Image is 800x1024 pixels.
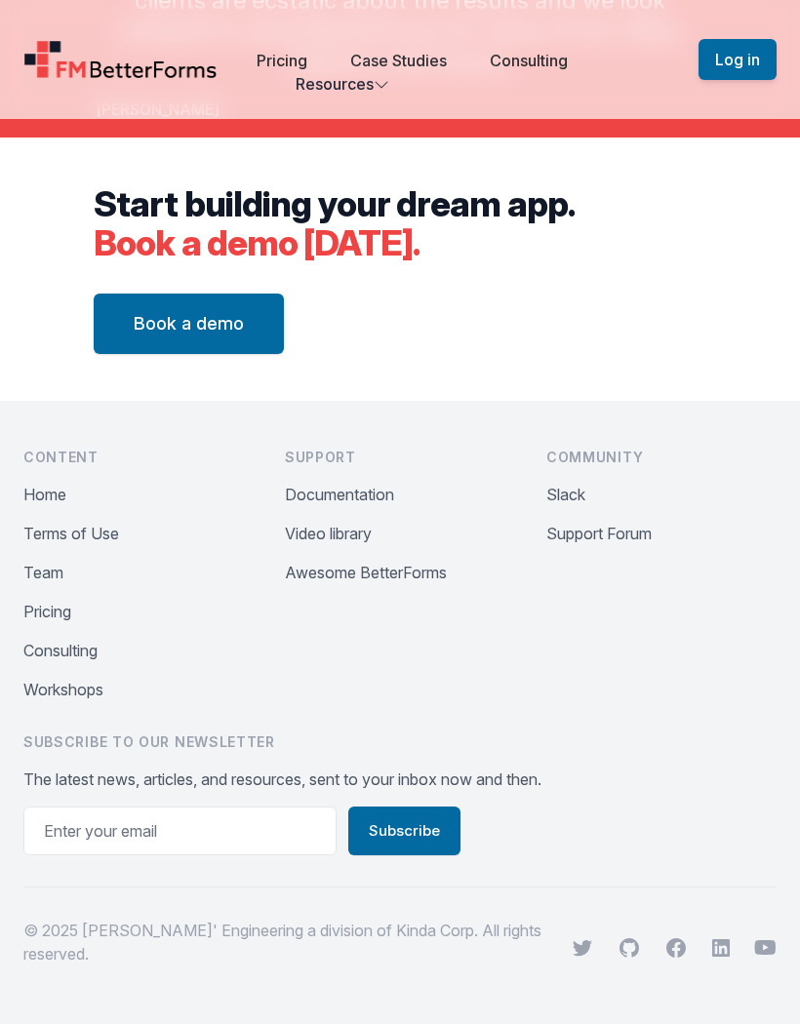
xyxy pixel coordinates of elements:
[23,448,254,467] h4: Content
[94,294,284,354] button: Book a demo
[23,561,63,584] button: Team
[23,522,119,545] button: Terms of Use
[23,919,547,965] p: © 2025 [PERSON_NAME]' Engineering a division of Kinda Corp. All rights reserved.
[285,522,372,545] button: Video library
[490,51,568,70] a: Consulting
[350,51,447,70] a: Case Studies
[546,448,777,467] h4: Community
[23,678,103,701] button: Workshops
[23,40,218,79] a: Home
[699,39,777,80] button: Log in
[23,639,98,662] button: Consulting
[285,448,515,467] h4: Support
[23,600,71,623] button: Pricing
[23,732,777,752] h4: Subscribe to our newsletter
[94,221,420,264] span: Book a demo [DATE].
[711,938,731,958] svg: viewBox="0 0 24 24" aria-hidden="true">
[546,483,585,506] button: Slack
[296,72,389,96] button: Resources
[285,483,394,506] button: Documentation
[94,184,706,262] h2: Start building your dream app.
[23,483,66,506] button: Home
[348,807,460,855] button: Subscribe
[257,51,307,70] a: Pricing
[546,522,652,545] button: Support Forum
[285,561,447,584] button: Awesome BetterForms
[23,807,337,855] input: Email address
[23,768,777,791] p: The latest news, articles, and resources, sent to your inbox now and then.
